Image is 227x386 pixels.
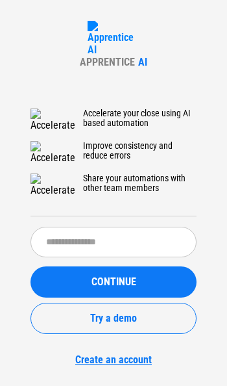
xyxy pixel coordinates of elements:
[138,56,147,68] div: AI
[30,141,75,164] img: Accelerate
[90,313,137,324] span: Try a demo
[83,174,197,196] div: Share your automations with other team members
[83,109,197,131] div: Accelerate your close using AI based automation
[30,354,197,366] a: Create an account
[30,174,75,196] img: Accelerate
[30,303,197,334] button: Try a demo
[30,109,75,131] img: Accelerate
[88,21,139,56] img: Apprentice AI
[30,266,197,298] button: CONTINUE
[83,141,197,164] div: Improve consistency and reduce errors
[80,56,135,68] div: APPRENTICE
[91,277,136,287] span: CONTINUE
